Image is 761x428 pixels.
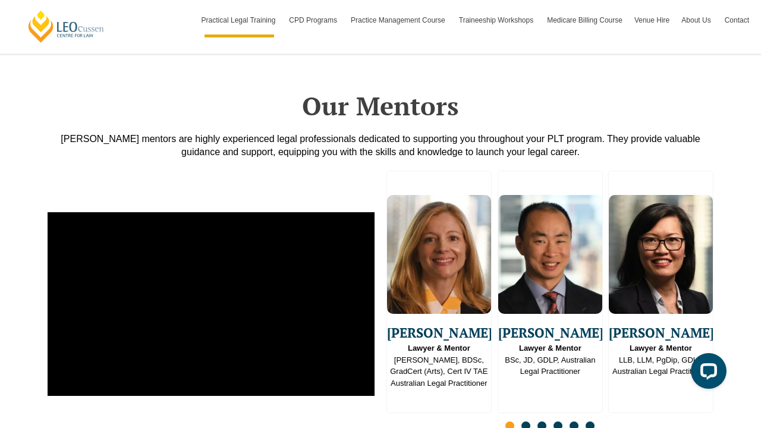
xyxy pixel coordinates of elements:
iframe: LiveChat chat widget [681,348,731,398]
a: Venue Hire [628,3,675,37]
a: CPD Programs [283,3,345,37]
span: [PERSON_NAME] [387,323,491,342]
h2: Our Mentors [42,91,719,121]
a: About Us [675,3,718,37]
span: [PERSON_NAME], BDSc, GradCert (Arts), Cert IV TAE Australian Legal Practitioner [387,342,491,389]
a: Traineeship Workshops [453,3,541,37]
div: 1 / 16 [386,171,492,413]
span: [PERSON_NAME] [609,323,713,342]
img: Yvonne Lye [609,195,713,314]
a: Contact [719,3,755,37]
span: LLB, LLM, PgDip, GDLP Australian Legal Practitioner [609,342,713,377]
span: BSc, JD, GDLP, Australian Legal Practitioner [498,342,602,377]
div: 3 / 16 [608,171,713,413]
a: [PERSON_NAME] Centre for Law [27,10,106,43]
a: Practice Management Course [345,3,453,37]
a: Medicare Billing Course [541,3,628,37]
strong: Lawyer & Mentor [408,344,470,353]
a: Practical Legal Training [196,3,284,37]
span: [PERSON_NAME] [498,323,602,342]
img: Robin Huang [498,195,602,314]
img: Emma Ladakis [387,195,491,314]
div: 2 / 16 [498,171,603,413]
strong: Lawyer & Mentor [630,344,692,353]
div: [PERSON_NAME] mentors are highly experienced legal professionals dedicated to supporting you thro... [42,133,719,159]
strong: Lawyer & Mentor [519,344,581,353]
